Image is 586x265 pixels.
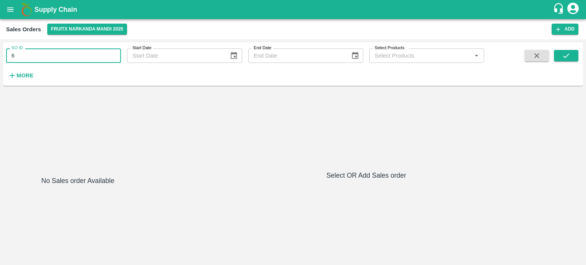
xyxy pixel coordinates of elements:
[6,69,35,82] button: More
[248,48,345,63] input: End Date
[227,48,241,63] button: Choose date
[6,24,41,34] div: Sales Orders
[47,24,127,35] button: Select DC
[11,45,23,51] label: SO ID
[41,175,114,259] h6: No Sales order Available
[566,2,580,18] div: account of current user
[16,72,34,79] strong: More
[472,51,481,61] button: Open
[375,45,404,51] label: Select Products
[2,1,19,18] button: open drawer
[132,45,151,51] label: Start Date
[34,6,77,13] b: Supply Chain
[553,3,566,16] div: customer-support
[127,48,224,63] input: Start Date
[372,51,469,61] input: Select Products
[34,4,553,15] a: Supply Chain
[6,48,121,63] input: Enter SO ID
[348,48,362,63] button: Choose date
[254,45,271,51] label: End Date
[552,24,578,35] button: Add
[153,170,580,181] h6: Select OR Add Sales order
[19,2,34,17] img: logo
